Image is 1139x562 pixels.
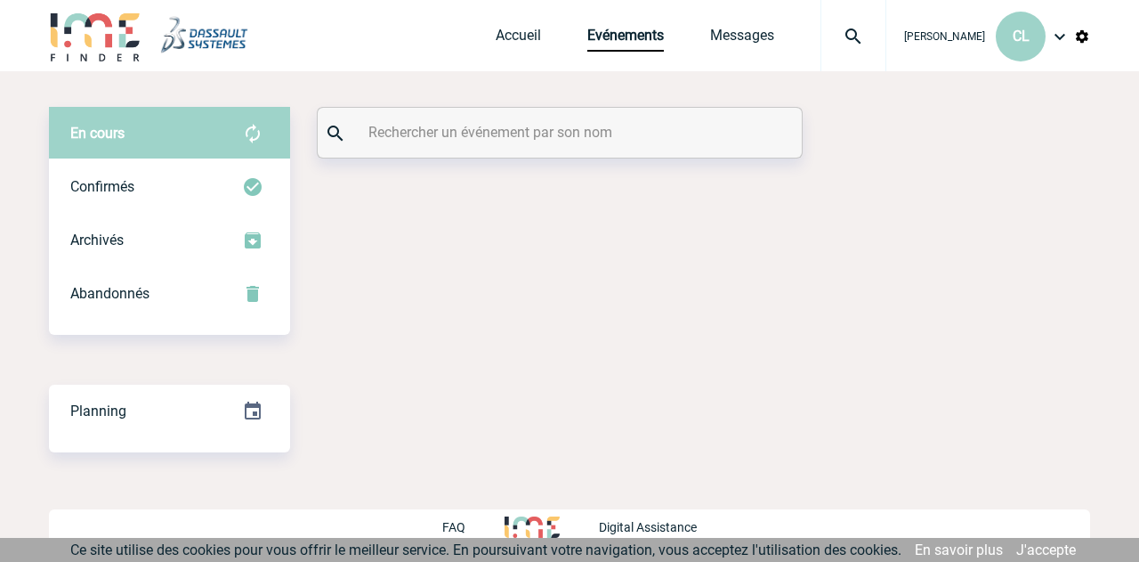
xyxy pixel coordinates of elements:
span: Ce site utilise des cookies pour vous offrir le meilleur service. En poursuivant votre navigation... [70,542,901,558]
p: Digital Assistance [599,520,697,534]
div: Retrouvez ici tous les événements que vous avez décidé d'archiver [49,214,290,267]
div: Retrouvez ici tous vos événements annulés [49,267,290,321]
a: Planning [49,384,290,436]
p: FAQ [442,520,465,534]
img: IME-Finder [49,11,141,61]
input: Rechercher un événement par son nom [364,119,760,145]
span: Abandonnés [70,285,149,302]
div: Retrouvez ici tous vos évènements avant confirmation [49,107,290,160]
span: CL [1013,28,1030,45]
a: En savoir plus [915,542,1003,558]
span: En cours [70,125,125,142]
img: http://www.idealmeetingsevents.fr/ [505,517,560,538]
a: J'accepte [1016,542,1076,558]
span: Archivés [70,232,124,248]
a: Evénements [587,27,664,52]
a: FAQ [442,517,505,534]
span: [PERSON_NAME] [904,30,985,43]
span: Confirmés [70,178,134,195]
div: Retrouvez ici tous vos événements organisés par date et état d'avancement [49,385,290,438]
a: Messages [710,27,774,52]
a: Accueil [496,27,541,52]
span: Planning [70,403,126,419]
